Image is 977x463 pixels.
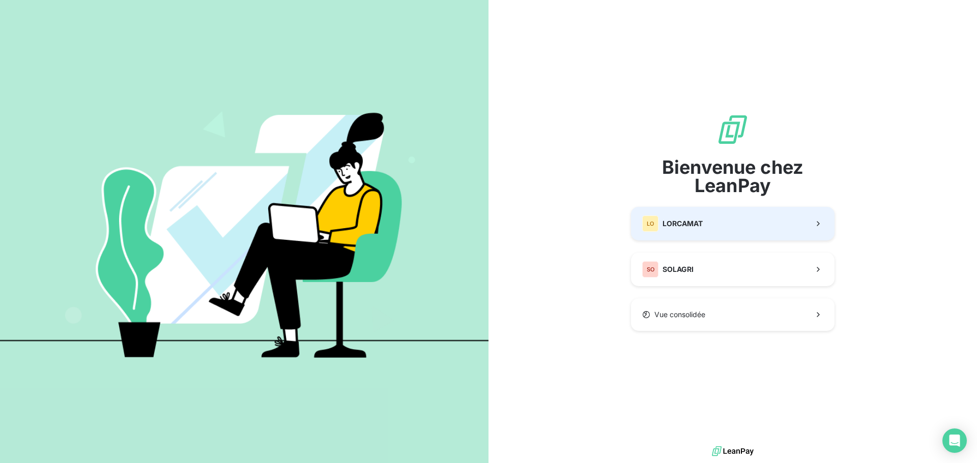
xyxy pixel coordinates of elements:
button: SOSOLAGRI [631,253,835,286]
span: Bienvenue chez LeanPay [631,158,835,195]
div: LO [642,215,658,232]
div: Open Intercom Messenger [942,428,967,453]
span: SOLAGRI [663,264,694,274]
img: logo [712,444,754,459]
button: LOLORCAMAT [631,207,835,240]
div: SO [642,261,658,277]
button: Vue consolidée [631,298,835,331]
span: Vue consolidée [654,310,705,320]
img: logo sigle [716,113,749,146]
span: LORCAMAT [663,219,703,229]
